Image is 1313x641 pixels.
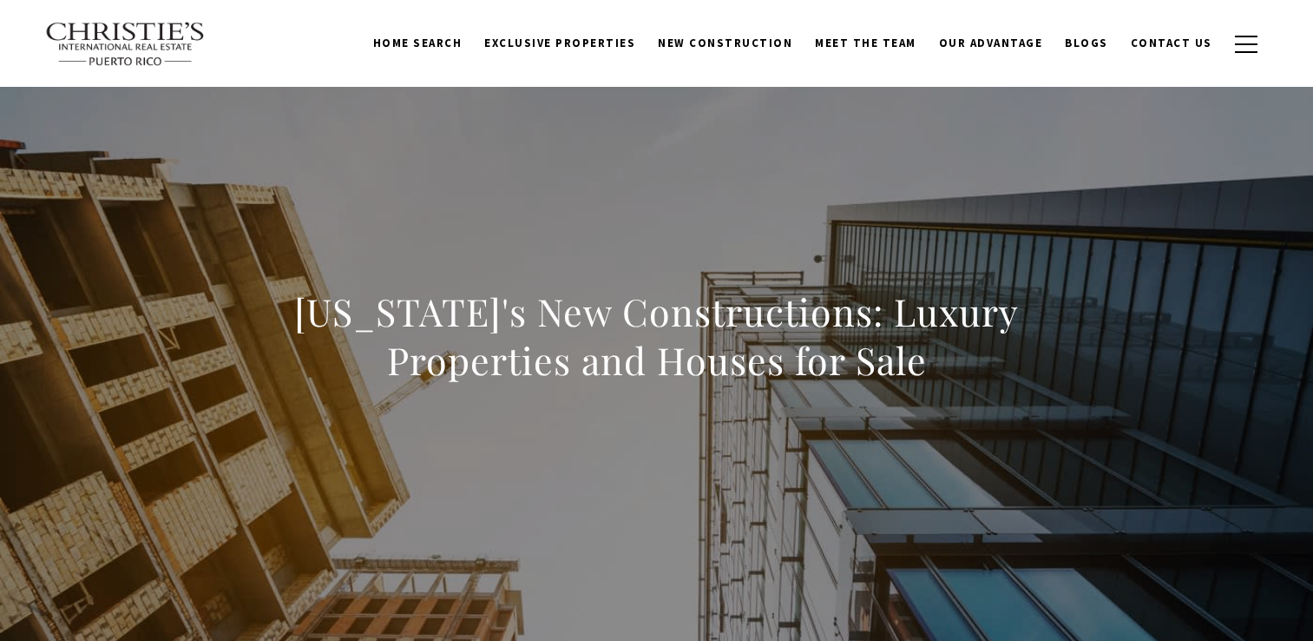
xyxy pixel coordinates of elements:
[45,22,207,67] img: Christie's International Real Estate text transparent background
[1065,36,1108,50] span: Blogs
[484,36,635,50] span: Exclusive Properties
[1131,36,1212,50] span: Contact Us
[1054,27,1119,60] a: Blogs
[939,36,1043,50] span: Our Advantage
[804,27,928,60] a: Meet the Team
[362,27,474,60] a: Home Search
[928,27,1054,60] a: Our Advantage
[647,27,804,60] a: New Construction
[473,27,647,60] a: Exclusive Properties
[274,287,1040,385] h1: [US_STATE]'s New Constructions: Luxury Properties and Houses for Sale
[658,36,792,50] span: New Construction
